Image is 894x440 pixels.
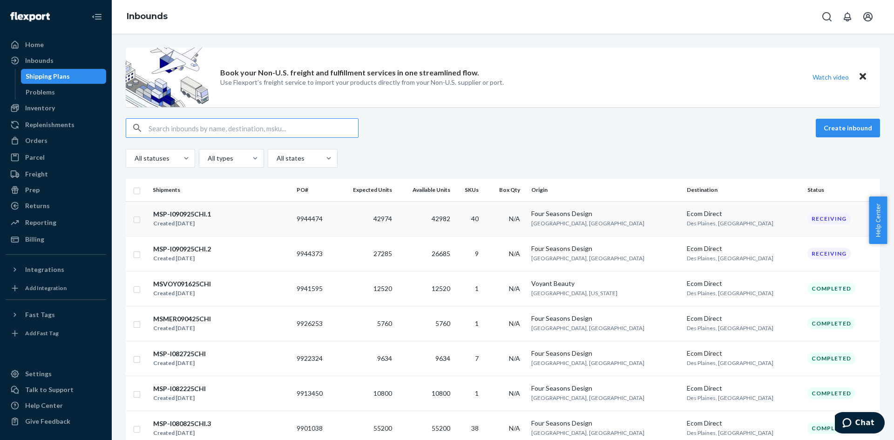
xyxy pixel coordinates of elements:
div: Ecom Direct [687,314,800,323]
a: Freight [6,167,106,182]
div: Returns [25,201,50,210]
span: [GEOGRAPHIC_DATA], [GEOGRAPHIC_DATA] [531,394,644,401]
div: Add Fast Tag [25,329,59,337]
span: N/A [509,319,520,327]
span: [GEOGRAPHIC_DATA], [GEOGRAPHIC_DATA] [531,255,644,262]
div: Four Seasons Design [531,314,679,323]
button: Close [857,70,869,84]
div: Give Feedback [25,417,70,426]
span: 1 [475,284,479,292]
div: Created [DATE] [153,254,211,263]
span: 10800 [373,389,392,397]
a: Add Integration [6,281,106,296]
span: N/A [509,284,520,292]
div: Completed [807,422,855,434]
div: MSMER090425CHI [153,314,211,324]
span: [GEOGRAPHIC_DATA], [GEOGRAPHIC_DATA] [531,220,644,227]
div: Shipping Plans [26,72,70,81]
div: Parcel [25,153,45,162]
th: SKUs [454,179,486,201]
div: Add Integration [25,284,67,292]
a: Parcel [6,150,106,165]
div: MSP-I082225CHI [153,384,206,393]
div: Completed [807,318,855,329]
span: [GEOGRAPHIC_DATA], [GEOGRAPHIC_DATA] [531,429,644,436]
div: Created [DATE] [153,359,206,368]
div: Created [DATE] [153,324,211,333]
span: 27285 [373,250,392,257]
div: Talk to Support [25,385,74,394]
button: Open Search Box [818,7,836,26]
span: 9634 [435,354,450,362]
a: Shipping Plans [21,69,107,84]
div: Ecom Direct [687,279,800,288]
a: Replenishments [6,117,106,132]
div: Completed [807,352,855,364]
div: Created [DATE] [153,393,206,403]
a: Help Center [6,398,106,413]
div: Receiving [807,213,851,224]
div: Ecom Direct [687,209,800,218]
button: Open account menu [859,7,877,26]
button: Give Feedback [6,414,106,429]
td: 9944474 [293,201,336,236]
span: N/A [509,389,520,397]
td: 9941595 [293,271,336,306]
a: Settings [6,366,106,381]
span: N/A [509,354,520,362]
span: Des Plaines, [GEOGRAPHIC_DATA] [687,394,773,401]
span: 9634 [377,354,392,362]
button: Help Center [869,196,887,244]
div: Settings [25,369,52,379]
span: 38 [471,424,479,432]
span: 55200 [432,424,450,432]
span: Des Plaines, [GEOGRAPHIC_DATA] [687,325,773,332]
span: Des Plaines, [GEOGRAPHIC_DATA] [687,359,773,366]
button: Close Navigation [88,7,106,26]
td: 9926253 [293,306,336,341]
iframe: Opens a widget where you can chat to one of our agents [835,412,885,435]
div: Inbounds [25,56,54,65]
img: Flexport logo [10,12,50,21]
span: 55200 [373,424,392,432]
th: Shipments [149,179,293,201]
button: Open notifications [838,7,857,26]
div: Four Seasons Design [531,244,679,253]
span: 5760 [377,319,392,327]
div: Completed [807,387,855,399]
th: Box Qty [486,179,528,201]
input: All types [207,154,208,163]
ol: breadcrumbs [119,3,175,30]
span: [GEOGRAPHIC_DATA], [US_STATE] [531,290,617,297]
div: Integrations [25,265,64,274]
td: 9913450 [293,376,336,411]
div: Fast Tags [25,310,55,319]
span: 12520 [373,284,392,292]
div: Home [25,40,44,49]
span: Des Plaines, [GEOGRAPHIC_DATA] [687,220,773,227]
div: MSVOY091625CHI [153,279,211,289]
button: Talk to Support [6,382,106,397]
a: Orders [6,133,106,148]
div: MSP-I090925CHI.1 [153,210,211,219]
span: N/A [509,250,520,257]
input: Search inbounds by name, destination, msku... [149,119,358,137]
button: Watch video [806,70,855,84]
a: Inventory [6,101,106,115]
td: 9922324 [293,341,336,376]
div: Completed [807,283,855,294]
div: Four Seasons Design [531,384,679,393]
button: Create inbound [816,119,880,137]
div: Four Seasons Design [531,209,679,218]
div: Ecom Direct [687,244,800,253]
span: [GEOGRAPHIC_DATA], [GEOGRAPHIC_DATA] [531,359,644,366]
div: Created [DATE] [153,219,211,228]
span: N/A [509,424,520,432]
div: Orders [25,136,47,145]
a: Problems [21,85,107,100]
button: Fast Tags [6,307,106,322]
div: Problems [26,88,55,97]
input: All states [276,154,277,163]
